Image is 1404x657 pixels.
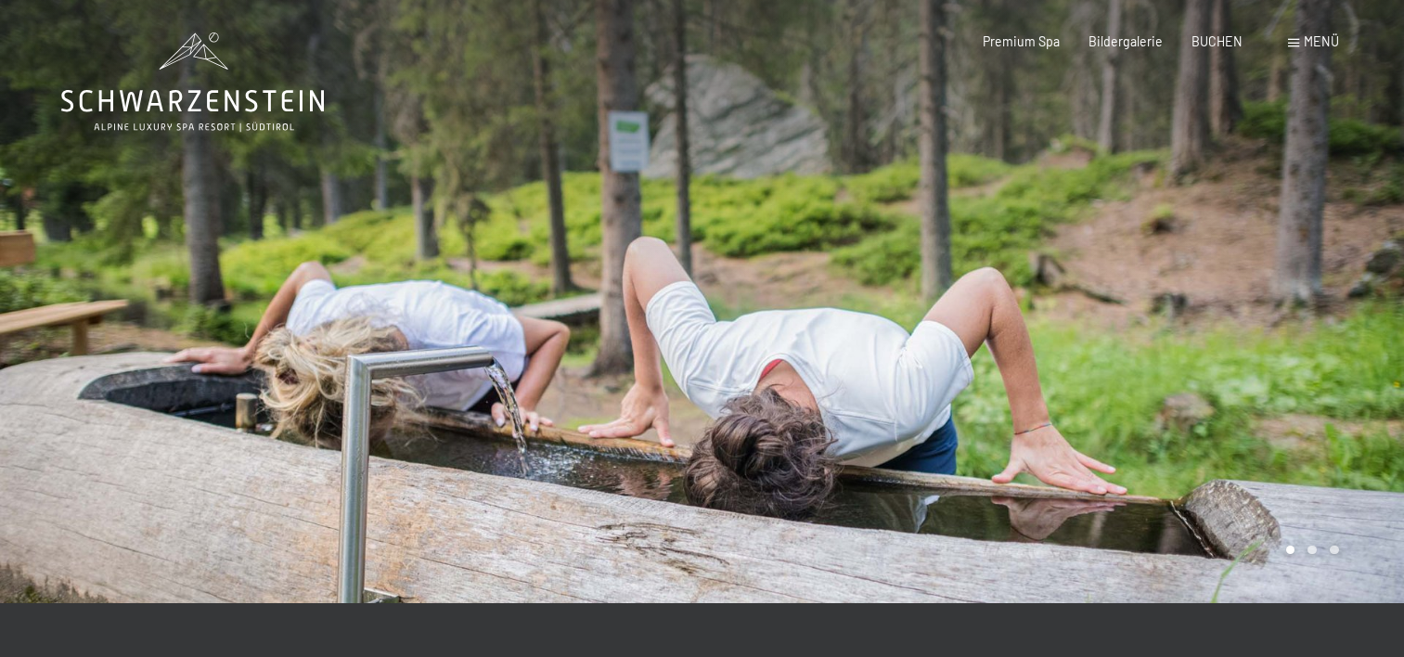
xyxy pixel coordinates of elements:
[983,33,1060,49] a: Premium Spa
[1286,546,1295,555] div: Carousel Page 1 (Current Slide)
[1088,33,1163,49] a: Bildergalerie
[1330,546,1339,555] div: Carousel Page 3
[1191,33,1243,49] a: BUCHEN
[1304,33,1339,49] span: Menü
[1280,546,1339,555] div: Carousel Pagination
[1307,546,1317,555] div: Carousel Page 2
